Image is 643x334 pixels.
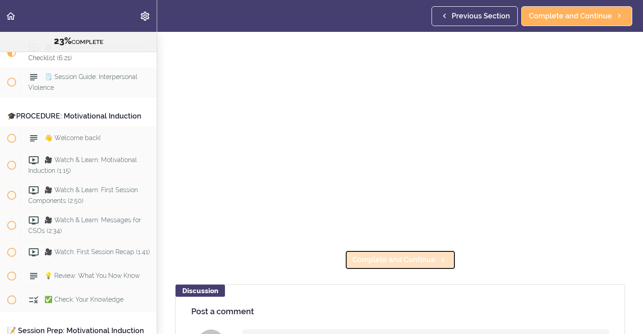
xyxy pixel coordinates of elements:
[28,156,137,174] span: 🎥 Watch & Learn: Motivational Induction (1:15)
[5,11,16,22] svg: Back to course curriculum
[176,285,225,297] div: Discussion
[28,44,143,61] span: 🎥 Watch: Interpersonal Violence Checklist (6:21)
[529,11,612,22] span: Complete and Continue
[54,35,71,46] span: 23%
[521,6,632,26] a: Complete and Continue
[44,248,150,255] span: 🎥 Watch: First Session Recap (1:41)
[11,35,145,47] div: COMPLETE
[432,6,518,26] a: Previous Section
[28,216,141,234] span: 🎥 Watch & Learn: Messages for CSOs (2:34)
[345,250,456,270] a: Complete and Continue
[452,11,510,22] span: Previous Section
[44,272,140,279] span: 💡 Review: What You Now Know
[28,186,138,204] span: 🎥 Watch & Learn: First Session Components (2:50)
[44,296,123,303] span: ✅ Check: Your Knowledge
[140,11,150,22] svg: Settings Menu
[28,73,137,91] span: 🗒️ Session Guide: Interpersonal Violence
[44,134,101,141] span: 👋 Welcome back!
[191,307,609,316] h4: Post a comment
[352,255,436,265] span: Complete and Continue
